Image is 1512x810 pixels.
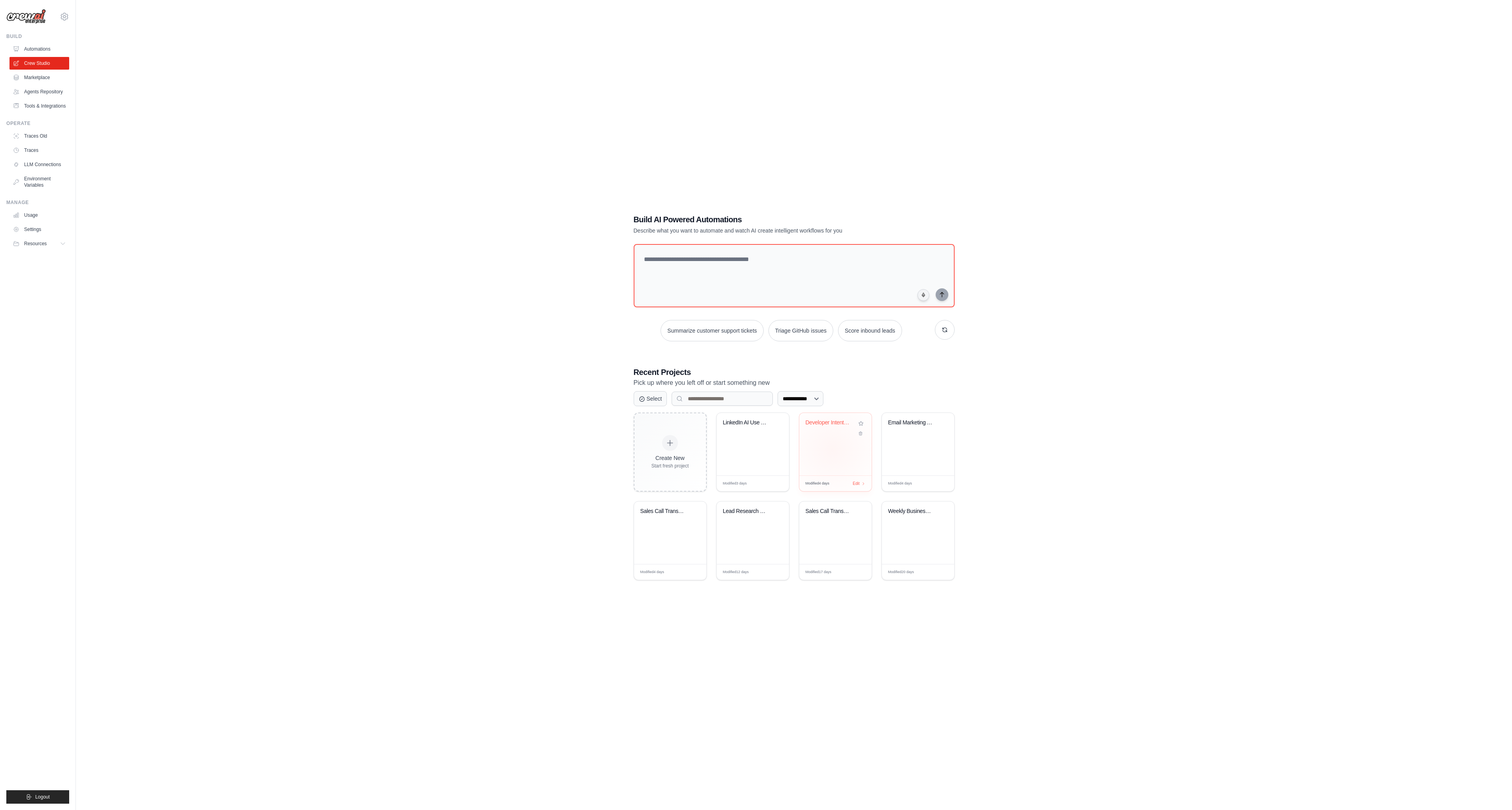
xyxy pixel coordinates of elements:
[838,320,902,341] button: Score inbound leads
[9,209,69,221] a: Usage
[9,130,69,142] a: Traces Old
[24,240,47,247] span: Resources
[35,794,50,800] span: Logout
[651,463,689,469] div: Start fresh project
[640,508,688,515] div: Sales Call Transcript Intelligence Analyzer
[917,289,929,301] button: Click to speak your automation idea
[853,569,859,575] span: Edit
[6,9,46,24] img: Logo
[634,227,899,235] p: Describe what you want to automate and watch AI create intelligent workflows for you
[857,430,865,437] button: Delete project
[9,57,69,70] a: Crew Studio
[640,570,664,575] span: Modified 4 days
[6,790,69,804] button: Logout
[723,481,747,486] span: Modified 3 days
[1472,772,1512,810] iframe: Chat Widget
[6,120,69,127] div: Operate
[806,419,853,426] div: Developer Intent-Based Outreach Engine
[853,481,859,486] span: Edit
[723,570,749,575] span: Modified 12 days
[9,85,69,98] a: Agents Repository
[806,481,830,486] span: Modified 4 days
[634,378,955,388] p: Pick up where you left off or start something new
[9,172,69,191] a: Environment Variables
[770,481,777,486] span: Edit
[634,214,899,225] h1: Build AI Powered Automations
[634,367,955,378] h3: Recent Projects
[888,570,914,575] span: Modified 20 days
[6,33,69,40] div: Build
[888,508,936,515] div: Weekly Business Intelligence Reporter
[9,237,69,250] button: Resources
[9,223,69,236] a: Settings
[9,158,69,171] a: LLM Connections
[6,199,69,206] div: Manage
[768,320,833,341] button: Triage GitHub issues
[770,569,777,575] span: Edit
[888,481,912,486] span: Modified 4 days
[806,508,853,515] div: Sales Call Transcript Analysis
[888,419,936,426] div: Email Marketing Automation Suite
[935,481,942,486] span: Edit
[651,454,689,462] div: Create New
[723,508,771,515] div: Lead Research & Email Automation
[9,71,69,84] a: Marketplace
[687,569,694,575] span: Edit
[634,391,667,406] button: Select
[9,144,69,157] a: Traces
[661,320,763,341] button: Summarize customer support tickets
[935,569,942,575] span: Edit
[723,419,771,426] div: LinkedIn AI Use Case Research & Spreadsheet Enhancement
[857,419,865,428] button: Add to favorites
[935,320,955,340] button: Get new suggestions
[9,100,69,112] a: Tools & Integrations
[9,43,69,55] a: Automations
[806,570,832,575] span: Modified 17 days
